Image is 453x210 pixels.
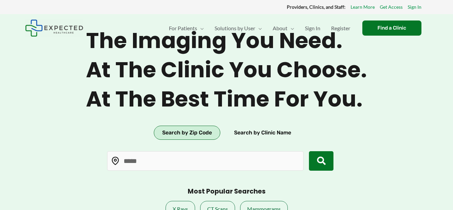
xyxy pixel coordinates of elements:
[273,16,287,40] span: About
[326,16,356,40] a: Register
[111,157,120,165] img: Location pin
[164,16,209,40] a: For PatientsMenu Toggle
[226,126,300,140] button: Search by Clinic Name
[154,126,220,140] button: Search by Zip Code
[287,4,346,10] strong: Providers, Clinics, and Staff:
[86,86,367,112] span: At the best time for you.
[215,16,255,40] span: Solutions by User
[287,16,294,40] span: Menu Toggle
[362,20,421,36] a: Find a Clinic
[305,16,320,40] span: Sign In
[331,16,350,40] span: Register
[169,16,197,40] span: For Patients
[86,57,367,83] span: At the clinic you choose.
[188,187,266,196] h3: Most Popular Searches
[267,16,300,40] a: AboutMenu Toggle
[255,16,262,40] span: Menu Toggle
[197,16,204,40] span: Menu Toggle
[380,3,403,11] a: Get Access
[209,16,267,40] a: Solutions by UserMenu Toggle
[164,16,356,40] nav: Primary Site Navigation
[351,3,375,11] a: Learn More
[25,19,83,37] img: Expected Healthcare Logo - side, dark font, small
[408,3,421,11] a: Sign In
[300,16,326,40] a: Sign In
[86,28,367,54] span: The imaging you need.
